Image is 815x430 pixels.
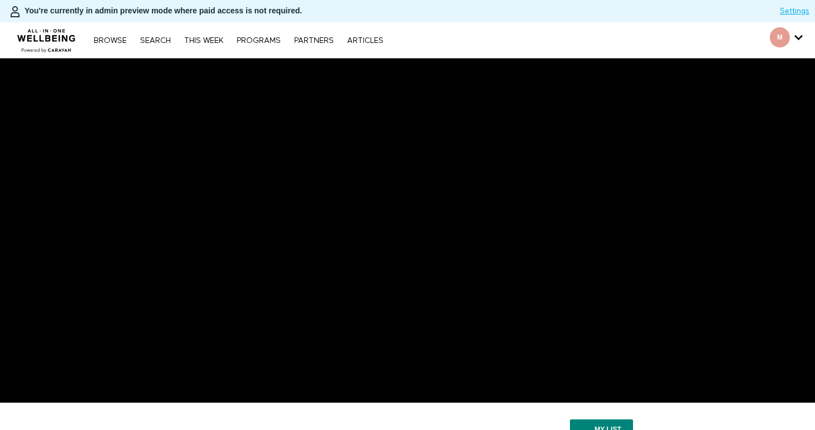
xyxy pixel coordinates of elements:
[289,37,339,45] a: PARTNERS
[135,37,176,45] a: Search
[780,6,809,17] a: Settings
[8,5,22,18] img: person-bdfc0eaa9744423c596e6e1c01710c89950b1dff7c83b5d61d716cfd8139584f.svg
[761,22,811,58] div: Secondary
[88,37,132,45] a: Browse
[231,37,286,45] a: PROGRAMS
[342,37,389,45] a: ARTICLES
[13,21,80,54] img: CARAVAN
[179,37,229,45] a: THIS WEEK
[88,35,389,46] nav: Primary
